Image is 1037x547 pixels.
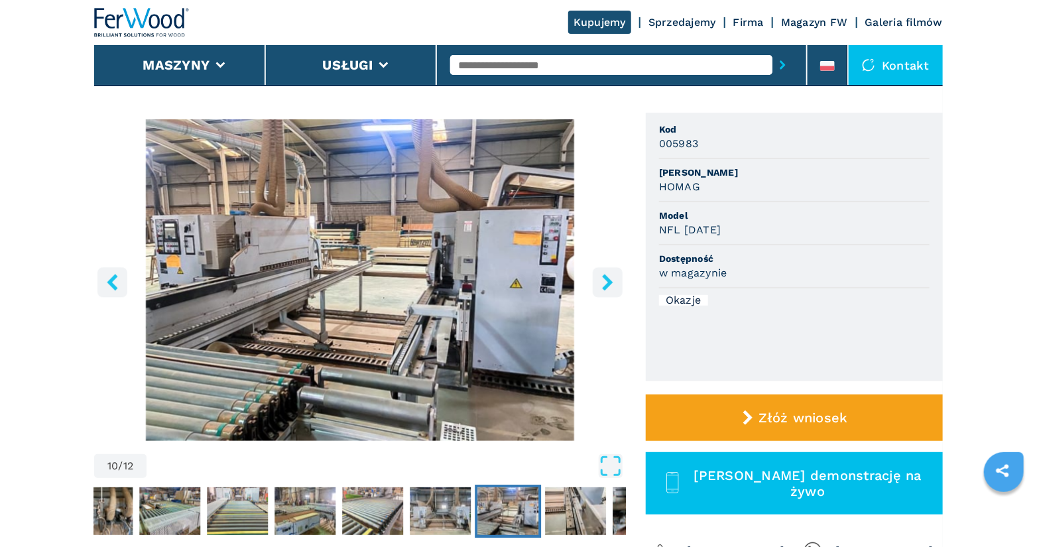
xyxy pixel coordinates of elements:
button: Go to Slide 8 [339,485,406,538]
img: Linie Formatyzujące HOMAG NFL 25/4/10 [94,119,626,441]
button: [PERSON_NAME] demonstrację na żywo [646,452,943,515]
div: Okazje [659,295,708,306]
img: 359e2345e69c3b49a938d9546348da66 [139,487,200,535]
img: ae88b1f068d5484f19186acdcf07075a [207,487,268,535]
div: Kontakt [849,45,943,85]
button: Go to Slide 6 [204,485,271,538]
span: Dostępność [659,252,930,265]
span: [PERSON_NAME] demonstrację na żywo [688,467,928,499]
span: 10 [107,461,119,471]
a: Magazyn FW [781,16,848,29]
button: Usługi [323,57,373,73]
a: Kupujemy [568,11,631,34]
h3: w magazynie [659,265,727,280]
button: Maszyny [143,57,210,73]
span: [PERSON_NAME] [659,166,930,179]
a: Galeria filmów [865,16,944,29]
span: / [119,461,123,471]
span: Złóż wniosek [759,410,848,426]
img: a531d6871044d9a376a9e5be24f40040 [545,487,606,535]
img: Ferwood [94,8,190,37]
button: right-button [593,267,623,297]
img: Kontakt [862,58,875,72]
button: submit-button [772,50,793,80]
button: Go to Slide 7 [272,485,338,538]
a: Firma [733,16,764,29]
h3: 005983 [659,136,699,151]
button: Go to Slide 12 [610,485,676,538]
img: ec081f3c7740cccd287e418466e10ae8 [613,487,674,535]
button: left-button [97,267,127,297]
span: 12 [123,461,134,471]
h3: NFL [DATE] [659,222,721,237]
span: Kod [659,123,930,136]
button: Go to Slide 9 [407,485,473,538]
iframe: Chat [981,487,1027,537]
h3: HOMAG [659,179,700,194]
a: sharethis [986,454,1019,487]
button: Go to Slide 5 [137,485,203,538]
button: Go to Slide 11 [542,485,609,538]
div: Go to Slide 10 [94,119,626,441]
img: 0c9d4f7fd846e357762b6455d5578941 [342,487,403,535]
button: Go to Slide 10 [475,485,541,538]
a: Sprzedajemy [648,16,716,29]
img: ce1aabcce0bf7b72743daf264a6de2f7 [274,487,335,535]
img: 725e0e38cc0232e508dceabce1800e47 [72,487,133,535]
button: Go to Slide 4 [69,485,135,538]
button: Open Fullscreen [150,454,623,478]
button: Złóż wniosek [646,395,943,441]
img: 7ec1b121a2923b75f487bb72b4d70b3c [410,487,471,535]
img: 23c3da3319e31e9558162c34b900e377 [477,487,538,535]
span: Model [659,209,930,222]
